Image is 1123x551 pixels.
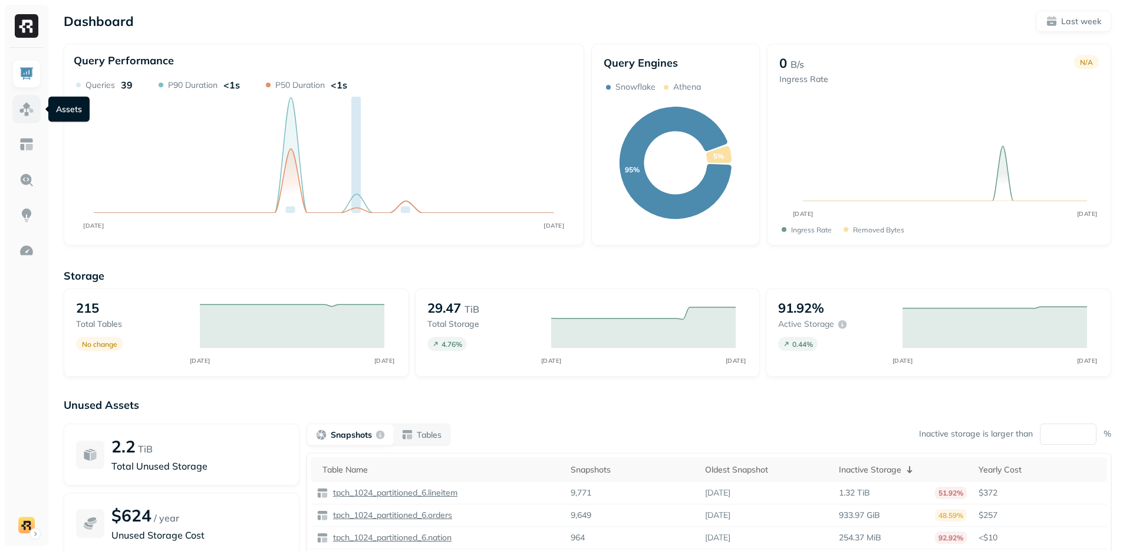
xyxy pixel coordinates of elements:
p: $372 [979,487,1101,498]
p: 0 [779,55,787,71]
p: / year [154,511,179,525]
p: 215 [76,300,99,316]
p: Query Performance [74,54,174,67]
p: Storage [64,269,1111,283]
p: 9,649 [571,510,591,521]
img: demo [18,517,35,533]
p: Last week [1061,16,1101,27]
p: Inactive storage is larger than [919,428,1033,440]
tspan: [DATE] [1076,210,1097,218]
p: 0.44 % [792,340,813,349]
p: Total storage [427,319,539,330]
p: Total Unused Storage [111,459,287,473]
img: Insights [19,208,34,223]
p: $624 [111,505,152,526]
p: <$10 [979,532,1101,543]
p: 29.47 [427,300,461,316]
p: $257 [979,510,1101,521]
p: Snowflake [615,81,656,93]
img: Optimization [19,243,34,258]
p: tpch_1024_partitioned_6.lineitem [331,487,457,498]
p: 933.97 GiB [839,510,880,521]
img: Ryft [15,14,38,38]
img: Query Explorer [19,172,34,188]
p: Removed bytes [853,225,904,234]
p: Total tables [76,319,188,330]
p: 4.76 % [442,340,462,349]
p: Dashboard [64,13,134,29]
tspan: [DATE] [725,357,746,365]
p: [DATE] [705,532,730,543]
p: Tables [417,429,442,441]
img: table [317,487,328,499]
p: Unused Storage Cost [111,528,287,542]
p: <1s [331,79,347,91]
img: Assets [19,101,34,117]
p: 91.92% [778,300,824,316]
p: Active storage [778,319,834,330]
a: tpch_1024_partitioned_6.nation [328,532,452,543]
p: TiB [465,302,479,316]
p: 254.37 MiB [839,532,881,543]
tspan: [DATE] [541,357,561,365]
p: Snapshots [331,429,372,441]
img: Asset Explorer [19,137,34,152]
p: <1s [223,79,240,91]
p: Queries [85,80,115,91]
tspan: [DATE] [190,357,210,365]
p: tpch_1024_partitioned_6.nation [331,532,452,543]
p: 964 [571,532,585,543]
tspan: [DATE] [544,222,564,229]
p: Unused Assets [64,398,1111,412]
tspan: [DATE] [792,210,813,218]
p: [DATE] [705,487,730,498]
tspan: [DATE] [374,357,395,365]
tspan: [DATE] [83,222,104,229]
a: tpch_1024_partitioned_6.orders [328,510,452,521]
p: 1.32 TiB [839,487,870,498]
p: 48.59% [935,509,967,522]
text: 5% [713,152,724,160]
p: P50 Duration [275,80,325,91]
p: 92.92% [935,532,967,544]
p: % [1104,428,1111,440]
tspan: [DATE] [892,357,913,365]
text: 95% [625,165,640,174]
div: Snapshots [571,464,693,475]
p: Ingress Rate [791,225,832,234]
button: Last week [1036,11,1111,32]
p: tpch_1024_partitioned_6.orders [331,510,452,521]
div: Oldest Snapshot [705,464,828,475]
tspan: [DATE] [1076,357,1097,365]
div: Table Name [322,464,559,475]
p: [DATE] [705,510,730,521]
p: 2.2 [111,436,136,457]
div: Yearly Cost [979,464,1101,475]
p: B/s [791,57,804,71]
img: Dashboard [19,66,34,81]
p: N/A [1080,58,1093,67]
div: Assets [48,97,90,122]
img: table [317,510,328,522]
p: 9,771 [571,487,591,498]
p: P90 Duration [168,80,218,91]
p: 39 [121,79,133,91]
p: Inactive Storage [839,464,901,475]
a: tpch_1024_partitioned_6.lineitem [328,487,457,498]
p: TiB [138,442,153,456]
img: table [317,532,328,544]
p: Ingress Rate [779,74,828,85]
p: No change [82,340,117,349]
p: Query Engines [604,56,747,70]
p: Athena [673,81,701,93]
p: 51.92% [935,487,967,499]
